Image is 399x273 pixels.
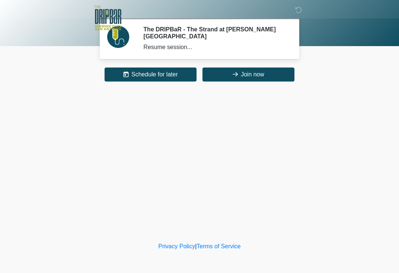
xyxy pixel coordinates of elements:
button: Schedule for later [105,68,197,82]
a: Terms of Service [197,243,241,249]
div: Resume session... [143,43,286,52]
a: Privacy Policy [158,243,195,249]
img: Agent Avatar [107,26,129,48]
button: Join now [202,68,294,82]
img: The DRIPBaR - The Strand at Huebner Oaks Logo [94,6,122,30]
a: | [195,243,197,249]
